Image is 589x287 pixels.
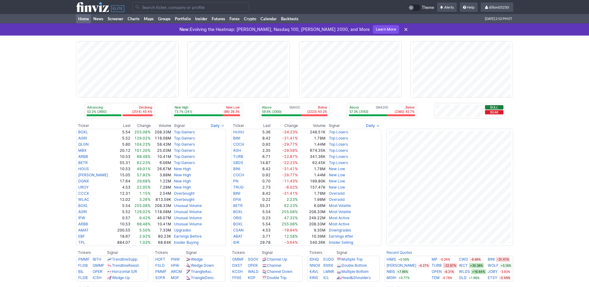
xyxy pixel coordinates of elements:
span: Trendline [112,257,128,262]
td: 208.33M [151,203,171,209]
button: Signals interval [209,123,226,129]
a: Crypto [242,14,258,23]
span: 22.05% [137,185,151,189]
a: Wedge [191,257,203,262]
a: New High [174,185,191,189]
td: 46.07M [151,215,171,221]
a: Theme [408,4,434,11]
span: 62.23% [137,160,151,165]
a: HUHU [233,130,244,134]
td: 1.78M [298,166,326,172]
a: NBIS [387,269,395,275]
span: 101.20% [134,148,151,153]
p: Below [307,105,327,109]
a: Alerts [437,2,457,12]
span: Signal [174,123,185,128]
td: 1.78M [298,190,326,197]
a: Charts [125,14,142,23]
td: 8.42 [253,190,271,197]
a: JOBY [488,269,498,275]
div: SMA200 [349,105,415,114]
span: 104.23% [134,142,151,147]
a: BOXL [233,222,243,226]
p: Above [262,105,282,109]
a: BINI [233,191,240,196]
a: OPER [248,263,258,268]
a: QLGN [78,142,89,147]
a: Head&Shoulders [341,275,371,280]
th: Last [253,123,271,129]
a: FLDB [78,275,88,280]
td: 17.64 [114,178,131,184]
a: Channel [267,263,281,268]
a: Unusual Volume [174,222,202,226]
span: Theme [422,4,434,11]
a: Insider [193,14,210,23]
th: Change [131,123,151,129]
p: Declining [132,105,152,109]
th: Volume [151,123,171,129]
td: 0.70 [253,178,271,184]
a: Top Gainers [174,136,195,140]
a: Top Losers [329,148,348,153]
p: (2514) 45.4% [132,109,152,114]
td: 249.22M [298,215,326,221]
p: Evolving the Heatmap: [PERSON_NAME], Nasdaq 100, [PERSON_NAME] 2000, and More [179,26,370,33]
a: EBF [78,234,85,239]
p: 73.7% (241) [175,109,192,114]
span: 57.92% [137,173,151,177]
a: Top Gainers [174,160,195,165]
a: IBTH [93,257,101,262]
a: Channel Up [267,257,287,262]
td: 5.54 [253,209,271,215]
a: BOXL [78,203,88,208]
td: 0.92 [253,141,271,147]
a: Maps [142,14,156,23]
a: BETR [78,160,88,165]
td: 208.33M [151,129,171,135]
a: BINI [233,136,240,140]
span: Trendline [112,263,128,268]
span: -6.02% [285,185,298,189]
a: Double Top [267,275,287,280]
a: Multiple Bottom [341,269,369,274]
td: 674.35K [298,147,326,154]
a: WLDS [459,269,470,275]
span: -29.58% [282,148,298,153]
td: 20.12 [114,147,131,154]
td: 10.53 [114,221,131,227]
span: -22.87% [282,154,298,159]
a: Wedge Down [191,263,214,268]
a: WOLF [488,262,499,269]
a: ORIS [233,216,242,220]
a: PMMF [78,257,90,262]
span: -22.23% [282,160,298,165]
td: 10.41M [151,221,171,227]
a: ARCM [171,269,182,274]
a: TEM [432,275,440,281]
td: 8.42 [253,135,271,141]
p: (86) 26.3% [224,109,240,114]
a: TriangleAsc. [191,269,212,274]
td: 199.80K [298,178,326,184]
span: 68.48% [137,154,151,159]
a: TPL [78,240,85,245]
a: Most Active [329,222,349,226]
td: 6.06M [298,203,326,209]
th: Ticker [76,123,114,129]
a: AGRI [78,136,87,140]
td: 10.53 [114,166,131,172]
p: 59.8% (3300) [262,109,282,114]
a: Top Gainers [174,154,195,159]
a: Downgrades [329,228,351,232]
a: Overbought [174,191,194,196]
td: 4.53 [114,184,131,190]
p: Advancing [87,105,107,109]
a: Top Losers [329,130,348,134]
a: Help [460,2,478,12]
td: 5.52 [114,209,131,215]
a: Wedge Up [112,275,130,280]
span: 68.48% [137,222,151,226]
a: Oversold [329,191,345,196]
a: Overbought [174,197,194,202]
